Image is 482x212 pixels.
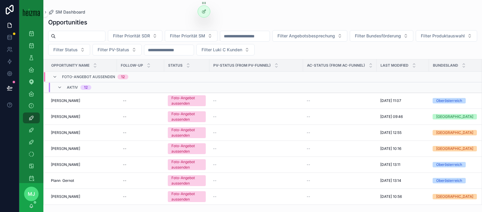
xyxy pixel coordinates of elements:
div: -- [123,178,127,183]
a: -- [213,146,299,151]
span: [PERSON_NAME] [51,146,80,151]
a: SM Dashboard [48,9,85,15]
span: [PERSON_NAME] [51,162,80,167]
div: Oberösterreich [436,162,462,167]
div: -- [123,194,127,199]
a: Foto-Angebot aussenden [168,143,206,154]
span: -- [213,98,217,103]
span: [PERSON_NAME] [51,98,80,103]
span: -- [307,178,310,183]
div: -- [123,146,127,151]
a: -- [213,130,299,135]
a: [DATE] 09:46 [380,114,425,119]
span: -- [307,98,310,103]
a: -- [120,128,161,138]
span: -- [213,162,217,167]
span: [PERSON_NAME] [51,114,80,119]
span: [DATE] 13:11 [380,162,400,167]
a: [DATE] 10:56 [380,194,425,199]
span: [DATE] 13:14 [380,178,401,183]
div: 12 [84,85,88,90]
button: Select Button [108,30,162,42]
div: Foto-Angebot aussenden [171,127,202,138]
span: Last Modified [380,63,408,68]
div: Oberösterreich [436,98,462,103]
span: [DATE] 10:56 [380,194,402,199]
a: -- [307,178,373,183]
div: Foto-Angebot aussenden [171,95,202,106]
div: -- [123,114,127,119]
span: MJ [28,190,35,198]
span: Plann Gernot [51,178,74,183]
button: Select Button [196,44,255,55]
div: Foto-Angebot aussenden [171,191,202,202]
a: Plann Gernot [51,178,113,183]
div: -- [123,98,127,103]
a: -- [213,98,299,103]
div: scrollable content [19,24,43,183]
button: Select Button [416,30,477,42]
a: [PERSON_NAME] [51,146,113,151]
div: Foto-Angebot aussenden [171,111,202,122]
a: [DATE] 12:55 [380,130,425,135]
span: Aktiv [67,85,78,90]
a: Foto-Angebot aussenden [168,191,206,202]
span: Filter Priorität SDR [113,33,150,39]
span: SM Dashboard [55,9,85,15]
span: [DATE] 09:46 [380,114,403,119]
a: Foto-Angebot aussenden [168,127,206,138]
a: Foto-Angebot aussenden [168,111,206,122]
a: -- [120,160,161,169]
span: Filter Status [53,47,78,53]
a: -- [307,130,373,135]
a: -- [213,114,299,119]
button: Select Button [165,30,218,42]
div: 12 [121,74,125,79]
div: [GEOGRAPHIC_DATA] [436,130,473,135]
span: -- [307,114,310,119]
span: Filter Angebotsbesprechung [277,33,335,39]
span: -- [307,146,310,151]
span: -- [213,130,217,135]
a: -- [213,178,299,183]
a: -- [307,98,373,103]
span: Opportunity Name [51,63,89,68]
span: [PERSON_NAME] [51,194,80,199]
a: [PERSON_NAME] [51,194,113,199]
a: -- [120,112,161,122]
a: -- [213,194,299,199]
a: -- [120,144,161,153]
a: Foto-Angebot aussenden [168,175,206,186]
button: Select Button [350,30,413,42]
div: [GEOGRAPHIC_DATA] [436,194,473,199]
button: Select Button [92,44,142,55]
div: -- [123,130,127,135]
div: [GEOGRAPHIC_DATA] [436,114,473,119]
span: Filter Priorität SM [170,33,205,39]
a: [PERSON_NAME] [51,114,113,119]
span: [PERSON_NAME] [51,130,80,135]
span: Follow-up [121,63,143,68]
a: Foto-Angebot aussenden [168,95,206,106]
span: [DATE] 10:16 [380,146,401,151]
span: AC-Status (from AC-Funnel) [307,63,365,68]
span: -- [307,162,310,167]
div: Foto-Angebot aussenden [171,143,202,154]
span: Foto-Angebot aussenden [62,74,115,79]
a: -- [307,194,373,199]
span: Filter PV-Status [98,47,129,53]
a: -- [120,176,161,185]
span: PV-Status (from PV-Funnel) [213,63,271,68]
a: Foto-Angebot aussenden [168,159,206,170]
span: Filter Bundesförderung [355,33,401,39]
div: Foto-Angebot aussenden [171,175,202,186]
span: Filter Produktauswahl [421,33,465,39]
h1: Opportunities [48,18,87,27]
a: [PERSON_NAME] [51,130,113,135]
a: -- [307,162,373,167]
a: -- [213,162,299,167]
span: [DATE] 11:07 [380,98,401,103]
span: Bundesland [433,63,458,68]
span: -- [213,178,217,183]
button: Select Button [272,30,347,42]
